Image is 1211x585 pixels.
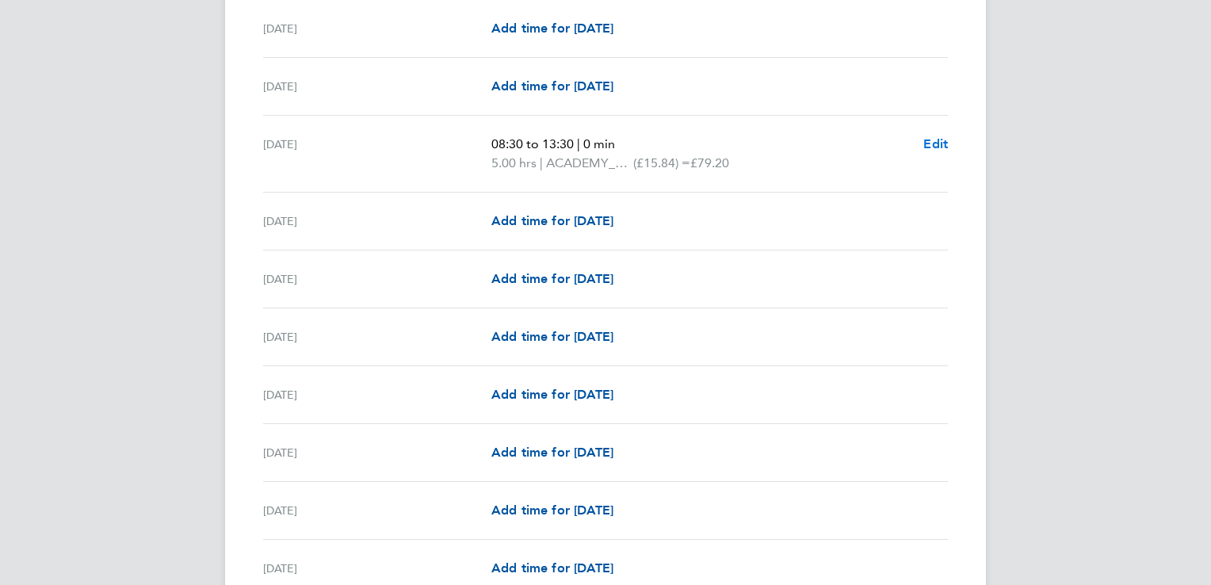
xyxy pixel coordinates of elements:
span: Add time for [DATE] [491,78,613,94]
span: 0 min [583,136,615,151]
span: £79.20 [690,155,729,170]
div: [DATE] [263,270,491,289]
div: [DATE] [263,327,491,346]
span: Add time for [DATE] [491,560,613,575]
div: [DATE] [263,19,491,38]
a: Add time for [DATE] [491,77,613,96]
a: Add time for [DATE] [491,212,613,231]
a: Add time for [DATE] [491,501,613,520]
span: Add time for [DATE] [491,503,613,518]
div: [DATE] [263,77,491,96]
span: (£15.84) = [633,155,690,170]
span: Add time for [DATE] [491,21,613,36]
span: 08:30 to 13:30 [491,136,574,151]
a: Add time for [DATE] [491,270,613,289]
span: Add time for [DATE] [491,387,613,402]
a: Add time for [DATE] [491,559,613,578]
span: | [577,136,580,151]
span: Add time for [DATE] [491,329,613,344]
span: Edit [923,136,948,151]
span: ACADEMY_SESSIONAL_COACH [546,154,633,173]
a: Add time for [DATE] [491,327,613,346]
div: [DATE] [263,385,491,404]
div: [DATE] [263,443,491,462]
a: Add time for [DATE] [491,385,613,404]
div: [DATE] [263,212,491,231]
span: 5.00 hrs [491,155,537,170]
span: Add time for [DATE] [491,271,613,286]
div: [DATE] [263,501,491,520]
a: Edit [923,135,948,154]
span: | [540,155,543,170]
span: Add time for [DATE] [491,213,613,228]
div: [DATE] [263,135,491,173]
a: Add time for [DATE] [491,19,613,38]
a: Add time for [DATE] [491,443,613,462]
div: [DATE] [263,559,491,578]
span: Add time for [DATE] [491,445,613,460]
